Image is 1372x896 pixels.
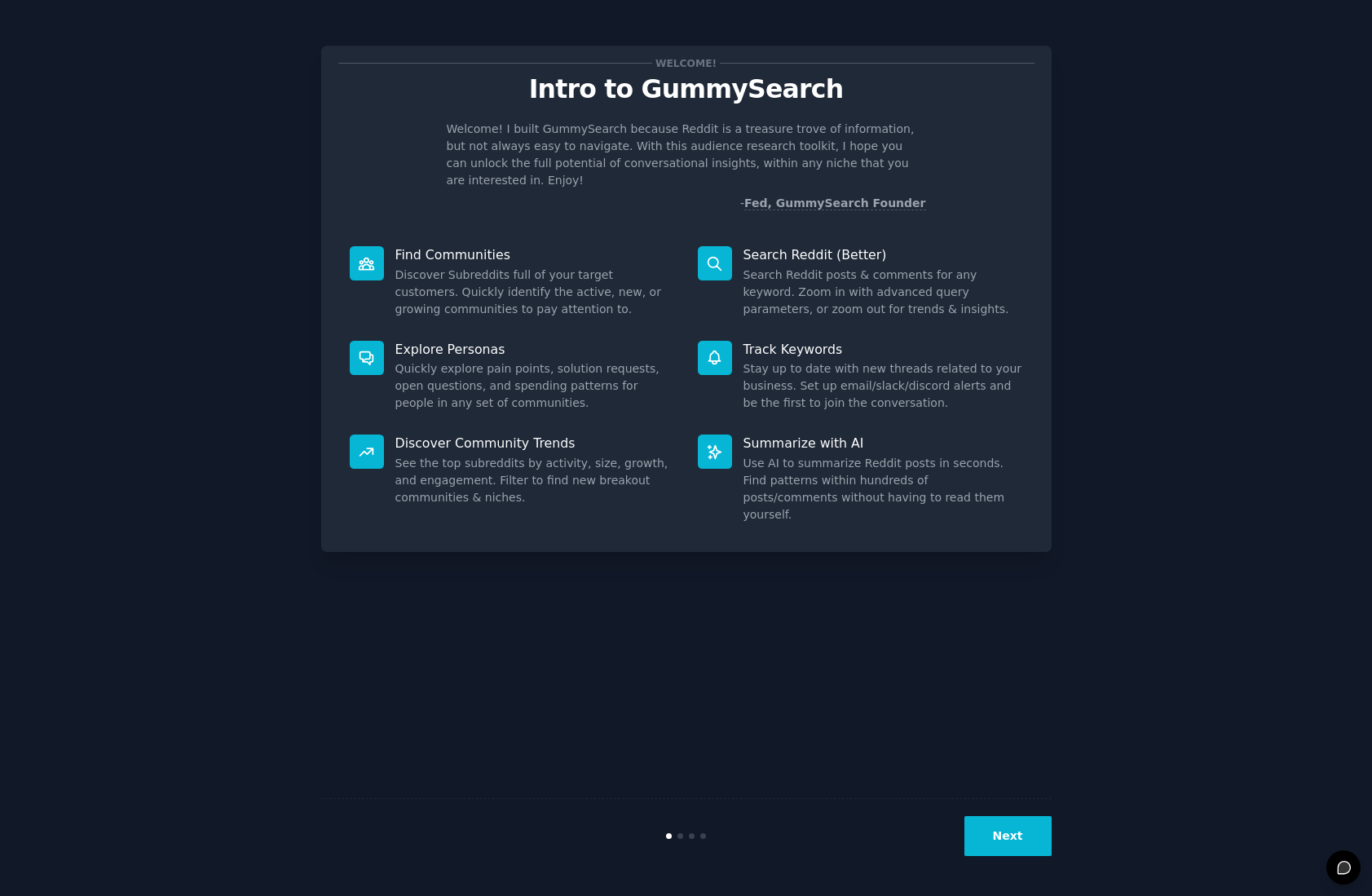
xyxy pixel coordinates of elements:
[338,75,1035,104] p: Intro to GummySearch
[743,246,1023,263] p: Search Reddit (Better)
[395,267,675,318] dd: Discover Subreddits full of your target customers. Quickly identify the active, new, or growing c...
[743,360,1023,412] dd: Stay up to date with new threads related to your business. Set up email/slack/discord alerts and ...
[743,341,1023,358] p: Track Keywords
[395,360,675,412] dd: Quickly explore pain points, solution requests, open questions, and spending patterns for people ...
[740,195,926,212] div: -
[395,455,675,506] dd: See the top subreddits by activity, size, growth, and engagement. Filter to find new breakout com...
[743,435,1023,452] p: Summarize with AI
[743,455,1023,523] dd: Use AI to summarize Reddit posts in seconds. Find patterns within hundreds of posts/comments with...
[743,267,1023,318] dd: Search Reddit posts & comments for any keyword. Zoom in with advanced query parameters, or zoom o...
[447,121,926,189] p: Welcome! I built GummySearch because Reddit is a treasure trove of information, but not always ea...
[395,435,675,452] p: Discover Community Trends
[744,196,926,210] a: Fed, GummySearch Founder
[395,341,675,358] p: Explore Personas
[652,55,719,72] span: Welcome!
[395,246,675,263] p: Find Communities
[964,816,1052,856] button: Next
